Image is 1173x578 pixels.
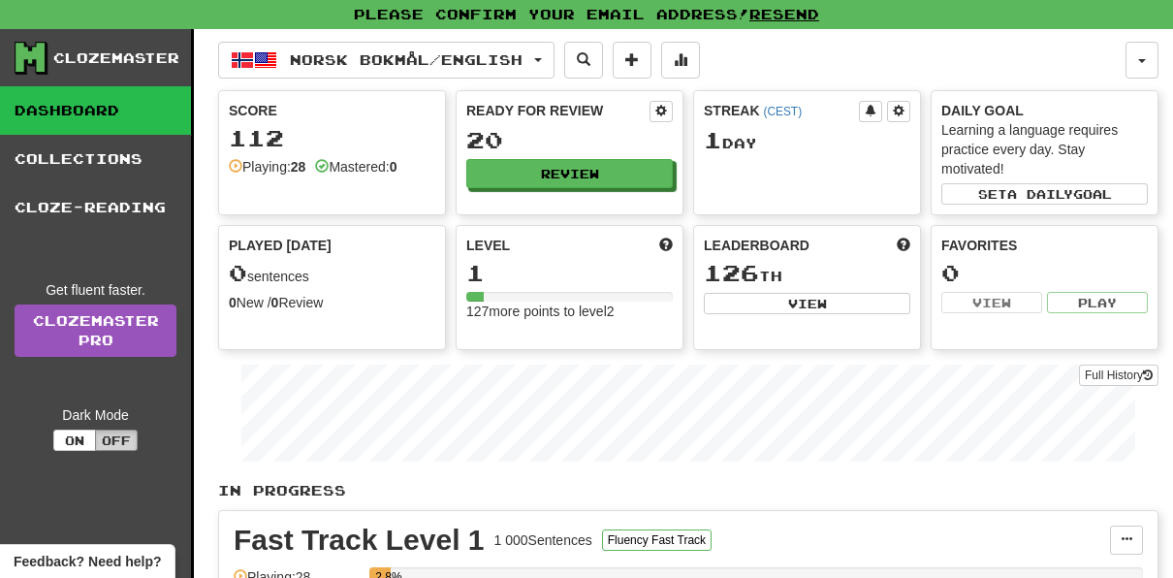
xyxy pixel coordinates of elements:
div: Ready for Review [466,101,650,120]
div: Playing: [229,157,305,177]
button: Off [95,430,138,451]
button: Full History [1079,365,1158,386]
button: View [704,293,910,314]
div: New / Review [229,293,435,312]
div: 112 [229,126,435,150]
button: More stats [661,42,700,79]
span: This week in points, UTC [897,236,910,255]
div: 1 [466,261,673,285]
div: Day [704,128,910,153]
button: View [941,292,1042,313]
div: 1 000 Sentences [494,530,592,550]
span: 126 [704,259,759,286]
span: Leaderboard [704,236,809,255]
strong: 28 [291,159,306,175]
div: Get fluent faster. [15,280,176,300]
div: 0 [941,261,1148,285]
strong: 0 [390,159,397,175]
span: Norsk bokmål / English [290,51,523,68]
span: a daily [1007,187,1073,201]
span: Open feedback widget [14,552,161,571]
span: Level [466,236,510,255]
button: Review [466,159,673,188]
a: ClozemasterPro [15,305,176,357]
button: Seta dailygoal [941,183,1148,205]
div: Clozemaster [53,48,179,68]
a: Resend [749,6,819,22]
button: On [53,430,96,451]
div: Mastered: [315,157,396,177]
span: 0 [229,259,247,286]
button: Norsk bokmål/English [218,42,555,79]
div: Streak [704,101,859,120]
div: Score [229,101,435,120]
div: Learning a language requires practice every day. Stay motivated! [941,120,1148,178]
strong: 0 [271,295,279,310]
div: sentences [229,261,435,286]
span: Played [DATE] [229,236,332,255]
button: Search sentences [564,42,603,79]
div: 20 [466,128,673,152]
a: (CEST) [763,105,802,118]
p: In Progress [218,481,1158,500]
span: Score more points to level up [659,236,673,255]
div: Favorites [941,236,1148,255]
strong: 0 [229,295,237,310]
div: 127 more points to level 2 [466,302,673,321]
div: Fast Track Level 1 [234,526,485,555]
div: Daily Goal [941,101,1148,120]
button: Play [1047,292,1148,313]
button: Add sentence to collection [613,42,651,79]
div: Dark Mode [15,405,176,425]
span: 1 [704,126,722,153]
button: Fluency Fast Track [602,530,712,551]
div: th [704,261,910,286]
